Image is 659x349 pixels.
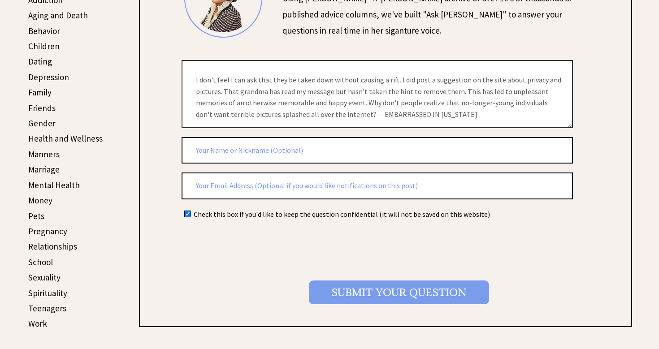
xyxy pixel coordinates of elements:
[28,288,67,298] a: Spirituality
[28,318,47,329] a: Work
[309,280,489,304] input: Submit your Question
[28,180,80,190] a: Mental Health
[28,56,52,67] a: Dating
[28,103,56,113] a: Friends
[28,257,53,267] a: School
[28,87,52,98] a: Family
[28,211,44,221] a: Pets
[28,133,103,144] a: Health and Wellness
[28,164,60,175] a: Marriage
[182,230,318,265] iframe: reCAPTCHA
[28,41,60,52] a: Children
[28,195,52,206] a: Money
[28,10,88,21] a: Aging and Death
[28,118,56,129] a: Gender
[28,241,77,252] a: Relationships
[28,226,67,237] a: Pregnancy
[28,149,60,159] a: Manners
[28,72,69,82] a: Depression
[28,26,60,36] a: Behavior
[182,172,573,199] input: Your Email Address (Optional if you would like notifications on this post)
[193,209,490,219] td: Check this box if you'd like to keep the question confidential (it will not be saved on this webs...
[28,303,66,314] a: Teenagers
[28,272,61,283] a: Sexuality
[182,137,573,164] input: Your Name or Nickname (Optional)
